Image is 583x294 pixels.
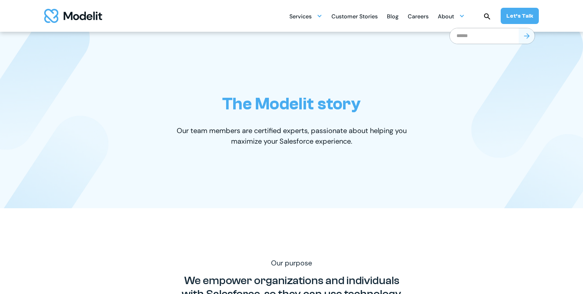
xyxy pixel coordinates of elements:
div: Customer Stories [331,10,378,24]
div: About [438,10,454,24]
div: Careers [408,10,429,24]
p: Our team members are certified experts, passionate about helping you maximize your Salesforce exp... [170,125,413,146]
div: Let’s Talk [506,12,533,20]
p: Our purpose [170,258,413,268]
input: Submit [519,28,535,44]
div: Services [289,9,322,23]
div: Services [289,10,312,24]
a: Let’s Talk [501,8,539,24]
a: Blog [387,9,399,23]
div: Blog [387,10,399,24]
div: About [438,9,465,23]
h1: The Modelit story [222,94,361,114]
img: modelit logo [44,9,102,23]
a: home [44,9,102,23]
a: Customer Stories [331,9,378,23]
a: Careers [408,9,429,23]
